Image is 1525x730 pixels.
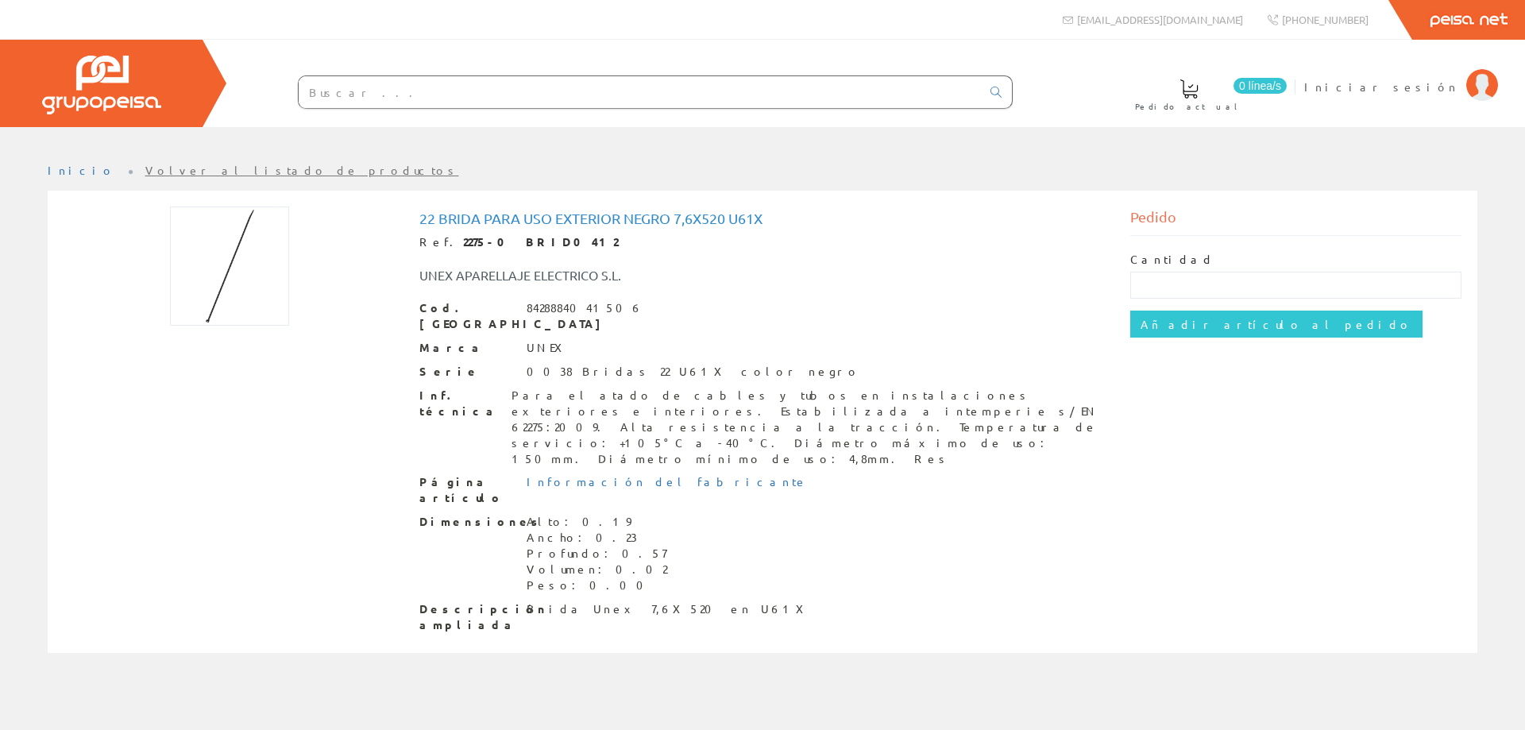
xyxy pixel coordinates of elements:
a: Inicio [48,163,115,177]
div: Peso: 0.00 [527,577,667,593]
span: Dimensiones [419,514,515,530]
span: Página artículo [419,474,515,506]
div: Alto: 0.19 [527,514,667,530]
a: Volver al listado de productos [145,163,459,177]
span: Descripción ampliada [419,601,515,633]
div: Pedido [1130,207,1462,236]
div: 8428884041506 [527,300,643,316]
span: Pedido actual [1135,98,1243,114]
div: UNEX [527,340,572,356]
span: Inf. técnica [419,388,500,419]
div: Brida Unex 7,6X520 en U61X [527,601,813,617]
span: Iniciar sesión [1304,79,1458,95]
img: Grupo Peisa [42,56,161,114]
div: Volumen: 0.02 [527,562,667,577]
strong: 2275-0 BRID0412 [463,234,618,249]
div: Ref. [419,234,1106,250]
label: Cantidad [1130,252,1214,268]
div: UNEX APARELLAJE ELECTRICO S.L. [407,266,822,284]
h1: 22 Brida para uso exterior negro 7,6X520 U61X [419,211,1106,226]
div: Ancho: 0.23 [527,530,667,546]
span: Serie [419,364,515,380]
div: 0038 Bridas 22 U61X color negro [527,364,860,380]
div: Profundo: 0.57 [527,546,667,562]
span: Marca [419,340,515,356]
a: Información del fabricante [527,474,808,489]
input: Añadir artículo al pedido [1130,311,1423,338]
div: Para el atado de cables y tubos en instalaciones exteriores e interiores. Estabilizada a intemper... [512,388,1106,467]
a: Iniciar sesión [1304,66,1498,81]
span: [PHONE_NUMBER] [1282,13,1369,26]
span: Cod. [GEOGRAPHIC_DATA] [419,300,515,332]
img: Foto artículo 22 Brida para uso exterior negro 7,6X520 U61X (150x150) [170,207,289,326]
span: 0 línea/s [1234,78,1287,94]
span: [EMAIL_ADDRESS][DOMAIN_NAME] [1077,13,1243,26]
input: Buscar ... [299,76,981,108]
